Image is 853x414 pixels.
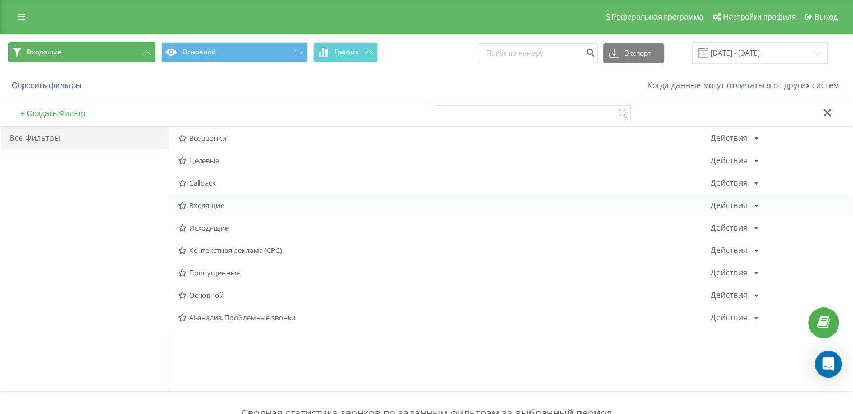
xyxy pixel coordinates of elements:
button: Экспорт [603,43,664,63]
span: Входящие [27,48,62,57]
span: Реферальная программа [611,12,703,21]
div: Все Фильтры [1,127,169,149]
span: Целевые [178,157,711,164]
span: График [334,48,359,56]
button: + Создать Фильтр [17,108,89,118]
div: Действия [711,134,748,142]
input: Поиск по номеру [479,43,598,63]
div: Действия [711,224,748,232]
span: Настройки профиля [723,12,796,21]
span: Callback [178,179,711,187]
div: Действия [711,291,748,299]
span: Выход [814,12,838,21]
button: Закрыть [819,108,836,119]
span: Пропущенные [178,269,711,277]
div: Действия [711,201,748,209]
span: Исходящие [178,224,711,232]
button: Входящие [8,42,155,62]
div: Действия [711,157,748,164]
div: Действия [711,269,748,277]
span: Основной [178,291,711,299]
a: Когда данные могут отличаться от других систем [647,80,845,90]
div: Действия [711,179,748,187]
span: Входящие [178,201,711,209]
div: Open Intercom Messenger [815,351,842,378]
div: Действия [711,314,748,321]
button: Основной [161,42,308,62]
button: Сбросить фильтры [8,80,87,90]
button: График [313,42,378,62]
span: Все звонки [178,134,711,142]
div: Действия [711,246,748,254]
span: Контекстная реклама (CPC) [178,246,711,254]
span: AI-анализ. Проблемные звонки [178,314,711,321]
